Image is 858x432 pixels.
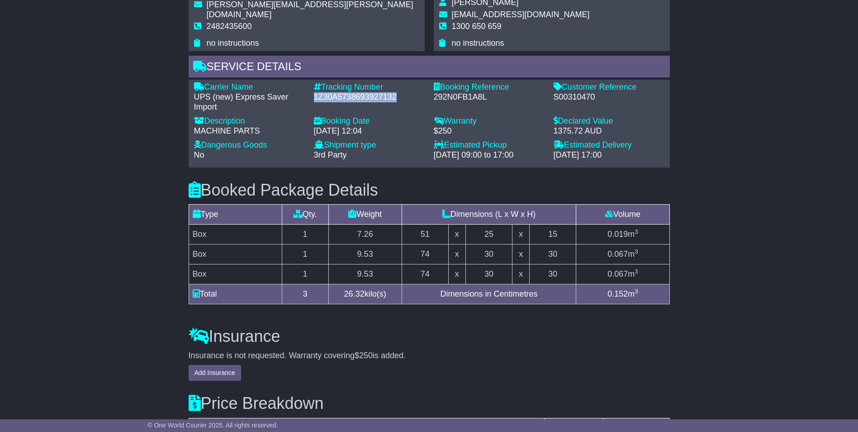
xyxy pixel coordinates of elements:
[328,264,402,284] td: 9.53
[147,422,278,429] span: © One World Courier 2025. All rights reserved.
[402,245,448,264] td: 74
[194,116,305,126] div: Description
[194,82,305,92] div: Carrier Name
[189,245,282,264] td: Box
[328,205,402,225] td: Weight
[530,264,576,284] td: 30
[607,250,628,259] span: 0.067
[189,365,241,381] button: Add Insurance
[554,82,664,92] div: Customer Reference
[402,225,448,245] td: 51
[402,264,448,284] td: 74
[465,264,512,284] td: 30
[189,181,670,199] h3: Booked Package Details
[189,264,282,284] td: Box
[194,150,204,159] span: No
[452,22,502,31] span: 1300 650 659
[189,205,282,225] td: Type
[512,225,530,245] td: x
[355,351,373,360] span: $250
[635,228,638,235] sup: 3
[607,269,628,278] span: 0.067
[530,245,576,264] td: 30
[452,38,504,48] span: no instructions
[194,126,305,136] div: MACHINE PARTS
[434,116,545,126] div: Warranty
[554,116,664,126] div: Declared Value
[434,126,545,136] div: $250
[328,225,402,245] td: 7.26
[554,150,664,160] div: [DATE] 17:00
[576,205,669,225] td: Volume
[512,245,530,264] td: x
[576,284,669,304] td: m
[554,126,664,136] div: 1375.72 AUD
[314,92,425,102] div: 1Z30A5738693927132
[314,140,425,150] div: Shipment type
[282,245,328,264] td: 1
[434,82,545,92] div: Booking Reference
[314,82,425,92] div: Tracking Number
[194,140,305,150] div: Dangerous Goods
[465,225,512,245] td: 25
[282,284,328,304] td: 3
[314,150,347,159] span: 3rd Party
[434,150,545,160] div: [DATE] 09:00 to 17:00
[635,248,638,255] sup: 3
[314,116,425,126] div: Booking Date
[189,327,670,346] h3: Insurance
[635,268,638,275] sup: 3
[576,264,669,284] td: m
[554,92,664,102] div: S00310470
[314,126,425,136] div: [DATE] 12:04
[607,289,628,298] span: 0.152
[576,245,669,264] td: m
[448,264,465,284] td: x
[465,245,512,264] td: 30
[452,10,590,19] span: [EMAIL_ADDRESS][DOMAIN_NAME]
[194,92,305,112] div: UPS (new) Express Saver Import
[189,284,282,304] td: Total
[448,245,465,264] td: x
[635,288,638,295] sup: 3
[530,225,576,245] td: 15
[207,38,259,48] span: no instructions
[576,225,669,245] td: m
[448,225,465,245] td: x
[328,245,402,264] td: 9.53
[607,230,628,239] span: 0.019
[207,22,252,31] span: 2482435600
[344,289,365,298] span: 26.32
[328,284,402,304] td: kilo(s)
[512,264,530,284] td: x
[282,225,328,245] td: 1
[189,394,670,413] h3: Price Breakdown
[282,205,328,225] td: Qty.
[402,205,576,225] td: Dimensions (L x W x H)
[402,284,576,304] td: Dimensions in Centimetres
[189,56,670,80] div: Service Details
[434,140,545,150] div: Estimated Pickup
[189,351,670,361] div: Insurance is not requested. Warranty covering is added.
[282,264,328,284] td: 1
[189,225,282,245] td: Box
[554,140,664,150] div: Estimated Delivery
[434,92,545,102] div: 292N0FB1A8L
